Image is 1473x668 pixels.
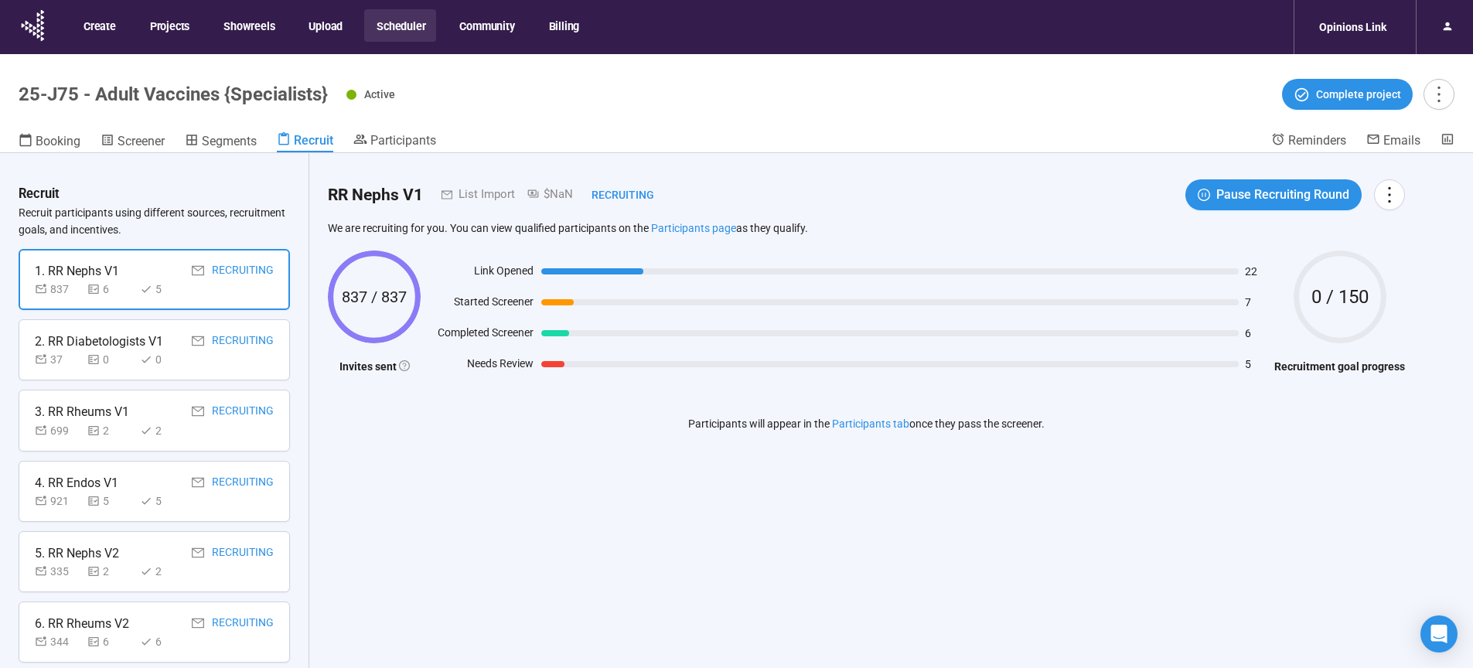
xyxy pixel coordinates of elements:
[428,355,534,378] div: Needs Review
[118,134,165,148] span: Screener
[1245,328,1267,339] span: 6
[87,563,134,580] div: 2
[1374,179,1405,210] button: more
[1294,288,1386,306] span: 0 / 150
[328,358,421,375] h4: Invites sent
[428,293,534,316] div: Started Screener
[370,133,436,148] span: Participants
[35,402,129,421] div: 3. RR Rheums V1
[87,492,134,510] div: 5
[364,9,436,42] button: Scheduler
[35,473,118,492] div: 4. RR Endos V1
[192,264,204,277] span: mail
[1245,266,1267,277] span: 22
[212,332,274,351] div: Recruiting
[35,544,119,563] div: 5. RR Nephs V2
[294,133,333,148] span: Recruit
[688,415,1045,432] p: Participants will appear in the once they pass the screener.
[1274,358,1405,375] h4: Recruitment goal progress
[35,351,81,368] div: 37
[35,492,81,510] div: 921
[328,182,423,208] h2: RR Nephs V1
[140,281,186,298] div: 5
[212,544,274,563] div: Recruiting
[19,204,290,238] p: Recruit participants using different sources, recruitment goals, and incentives.
[192,547,204,559] span: mail
[87,281,134,298] div: 6
[447,9,525,42] button: Community
[1245,359,1267,370] span: 5
[35,633,81,650] div: 344
[87,351,134,368] div: 0
[19,132,80,152] a: Booking
[1282,79,1413,110] button: Complete project
[353,132,436,151] a: Participants
[202,134,257,148] span: Segments
[832,417,909,430] a: Participants tab
[192,405,204,417] span: mail
[423,189,452,200] span: mail
[1288,133,1346,148] span: Reminders
[1216,185,1349,204] span: Pause Recruiting Round
[296,9,353,42] button: Upload
[71,9,127,42] button: Create
[192,335,204,347] span: mail
[651,222,736,234] a: Participants page
[428,262,534,285] div: Link Opened
[35,281,81,298] div: 837
[140,563,186,580] div: 2
[452,186,515,204] div: List Import
[192,476,204,489] span: mail
[35,332,163,351] div: 2. RR Diabetologists V1
[399,360,410,371] span: question-circle
[537,9,591,42] button: Billing
[1198,189,1210,201] span: pause-circle
[35,422,81,439] div: 699
[35,261,119,281] div: 1. RR Nephs V1
[87,633,134,650] div: 6
[212,402,274,421] div: Recruiting
[212,261,274,281] div: Recruiting
[1383,133,1420,148] span: Emails
[1245,297,1267,308] span: 7
[185,132,257,152] a: Segments
[140,351,186,368] div: 0
[19,184,60,204] h3: Recruit
[364,88,395,101] span: Active
[515,186,573,204] div: $NaN
[212,614,274,633] div: Recruiting
[328,221,1405,235] p: We are recruiting for you. You can view qualified participants on the as they qualify.
[1310,12,1396,42] div: Opinions Link
[19,83,328,105] h1: 25-J75 - Adult Vaccines {Specialists}
[140,492,186,510] div: 5
[1366,132,1420,151] a: Emails
[35,563,81,580] div: 335
[87,422,134,439] div: 2
[1379,184,1400,205] span: more
[35,614,129,633] div: 6. RR Rheums V2
[36,134,80,148] span: Booking
[277,132,333,152] a: Recruit
[211,9,285,42] button: Showreels
[140,633,186,650] div: 6
[1271,132,1346,151] a: Reminders
[1428,83,1449,104] span: more
[138,9,200,42] button: Projects
[1185,179,1362,210] button: pause-circlePause Recruiting Round
[428,324,534,347] div: Completed Screener
[192,617,204,629] span: mail
[1424,79,1454,110] button: more
[1316,86,1401,103] span: Complete project
[1420,615,1458,653] div: Open Intercom Messenger
[140,422,186,439] div: 2
[212,473,274,492] div: Recruiting
[101,132,165,152] a: Screener
[328,289,421,305] span: 837 / 837
[573,186,654,203] div: Recruiting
